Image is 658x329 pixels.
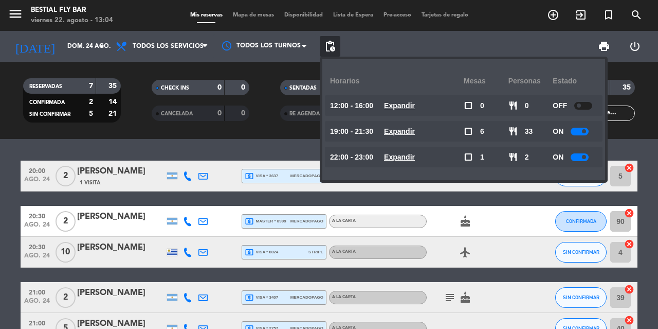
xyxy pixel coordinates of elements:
[555,287,607,308] button: SIN CONFIRMAR
[464,67,508,95] div: Mesas
[508,127,518,136] span: restaurant
[241,84,247,91] strong: 0
[245,293,278,302] span: visa * 3407
[464,127,473,136] span: check_box_outline_blank
[89,110,93,117] strong: 5
[24,176,50,188] span: ago. 24
[89,98,93,106] strong: 2
[308,249,323,255] span: stripe
[77,210,164,223] div: [PERSON_NAME]
[24,240,50,252] span: 20:30
[547,9,559,21] i: add_circle_outline
[29,112,70,117] span: SIN CONFIRMAR
[24,252,50,264] span: ago. 24
[228,12,279,18] span: Mapa de mesas
[619,31,650,62] div: LOG OUT
[77,165,164,178] div: [PERSON_NAME]
[384,101,415,110] u: Expandir
[624,239,634,249] i: cancel
[108,110,119,117] strong: 21
[245,217,254,226] i: local_atm
[629,40,641,53] i: power_settings_new
[480,126,484,137] span: 6
[508,152,518,162] span: restaurant
[416,12,473,18] span: Tarjetas de regalo
[56,166,76,186] span: 2
[290,294,323,301] span: mercadopago
[624,315,634,325] i: cancel
[290,218,323,224] span: mercadopago
[525,126,533,137] span: 33
[623,84,633,91] strong: 35
[241,110,247,117] strong: 0
[630,9,643,21] i: search
[555,211,607,232] button: CONFIRMADA
[508,101,518,110] span: restaurant
[289,85,317,91] span: SENTADAS
[555,242,607,263] button: SIN CONFIRMAR
[161,111,193,116] span: CANCELADA
[29,84,62,89] span: RESERVADAS
[563,249,599,255] span: SIN CONFIRMAR
[245,293,254,302] i: local_atm
[553,67,597,95] div: Estado
[245,171,254,181] i: local_atm
[332,295,356,299] span: A LA CARTA
[330,100,373,112] span: 12:00 - 16:00
[602,9,615,21] i: turned_in_not
[185,12,228,18] span: Mis reservas
[525,100,529,112] span: 0
[89,82,93,90] strong: 7
[56,287,76,308] span: 2
[24,286,50,298] span: 21:00
[444,291,456,304] i: subject
[464,152,473,162] span: check_box_outline_blank
[525,151,529,163] span: 2
[464,101,473,110] span: check_box_outline_blank
[624,284,634,295] i: cancel
[24,164,50,176] span: 20:00
[378,12,416,18] span: Pre-acceso
[290,172,323,179] span: mercadopago
[289,111,327,116] span: RE AGENDADA
[330,151,373,163] span: 22:00 - 23:00
[56,211,76,232] span: 2
[8,6,23,22] i: menu
[328,12,378,18] span: Lista de Espera
[324,40,336,53] span: pending_actions
[24,221,50,233] span: ago. 24
[217,84,222,91] strong: 0
[133,43,204,50] span: Todos los servicios
[245,217,286,226] span: master * 8999
[24,298,50,309] span: ago. 24
[245,248,278,257] span: visa * 8024
[508,67,553,95] div: personas
[480,100,484,112] span: 0
[624,163,634,173] i: cancel
[624,208,634,218] i: cancel
[330,126,373,137] span: 19:00 - 21:30
[384,153,415,161] u: Expandir
[24,210,50,221] span: 20:30
[330,67,464,95] div: Horarios
[575,9,587,21] i: exit_to_app
[96,40,108,53] i: arrow_drop_down
[245,171,278,181] span: visa * 3637
[8,6,23,25] button: menu
[459,215,471,228] i: cake
[56,242,76,263] span: 10
[332,219,356,223] span: A LA CARTA
[566,218,596,224] span: CONFIRMADA
[161,85,189,91] span: CHECK INS
[80,179,100,187] span: 1 Visita
[217,110,222,117] strong: 0
[598,40,610,53] span: print
[553,151,563,163] span: ON
[31,15,113,26] div: viernes 22. agosto - 13:04
[8,35,62,58] i: [DATE]
[553,100,567,112] span: OFF
[553,126,563,137] span: ON
[77,241,164,254] div: [PERSON_NAME]
[245,248,254,257] i: local_atm
[480,151,484,163] span: 1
